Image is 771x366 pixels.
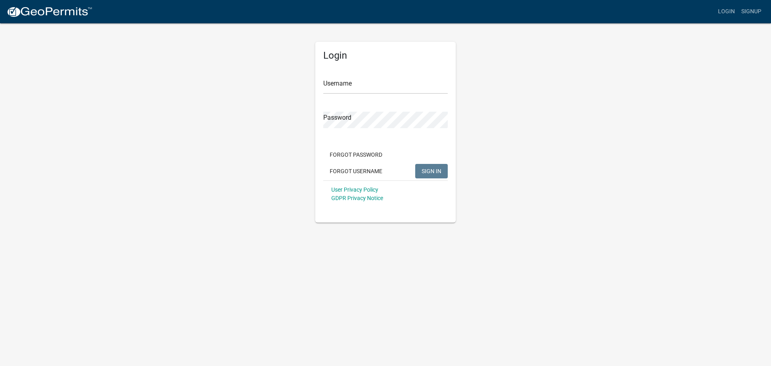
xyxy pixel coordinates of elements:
a: Login [715,4,738,19]
h5: Login [323,50,448,61]
span: SIGN IN [422,168,441,174]
a: GDPR Privacy Notice [331,195,383,201]
button: Forgot Password [323,147,389,162]
button: SIGN IN [415,164,448,178]
a: Signup [738,4,765,19]
a: User Privacy Policy [331,186,378,193]
button: Forgot Username [323,164,389,178]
